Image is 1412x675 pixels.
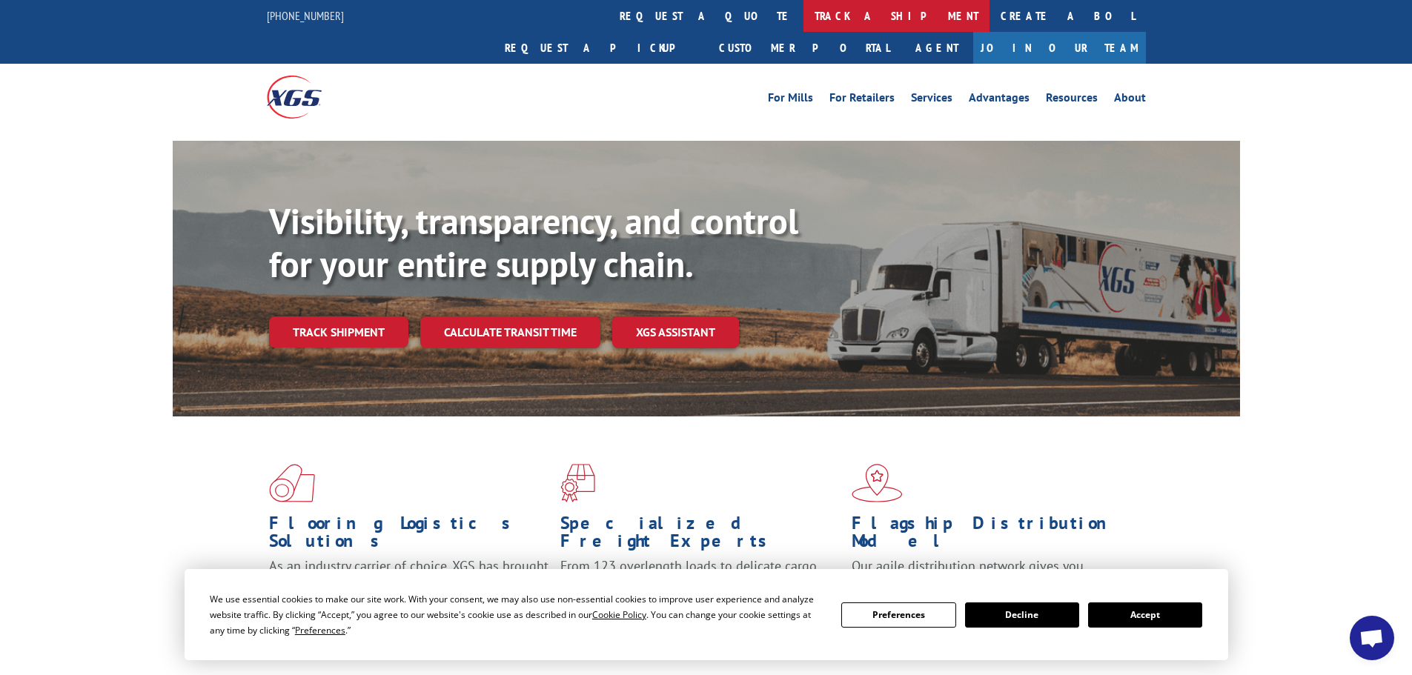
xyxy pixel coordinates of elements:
[269,557,548,610] span: As an industry carrier of choice, XGS has brought innovation and dedication to flooring logistics...
[210,591,823,638] div: We use essential cookies to make our site work. With your consent, we may also use non-essential ...
[852,514,1132,557] h1: Flagship Distribution Model
[494,32,708,64] a: Request a pickup
[612,316,739,348] a: XGS ASSISTANT
[267,8,344,23] a: [PHONE_NUMBER]
[973,32,1146,64] a: Join Our Team
[969,92,1030,108] a: Advantages
[829,92,895,108] a: For Retailers
[965,602,1079,628] button: Decline
[852,557,1124,592] span: Our agile distribution network gives you nationwide inventory management on demand.
[1088,602,1202,628] button: Accept
[560,464,595,502] img: xgs-icon-focused-on-flooring-red
[708,32,901,64] a: Customer Portal
[269,464,315,502] img: xgs-icon-total-supply-chain-intelligence-red
[592,608,646,621] span: Cookie Policy
[295,624,345,636] span: Preferences
[269,316,408,348] a: Track shipment
[1350,616,1394,660] a: Open chat
[852,464,903,502] img: xgs-icon-flagship-distribution-model-red
[1046,92,1098,108] a: Resources
[768,92,813,108] a: For Mills
[901,32,973,64] a: Agent
[560,514,841,557] h1: Specialized Freight Experts
[269,198,798,287] b: Visibility, transparency, and control for your entire supply chain.
[560,557,841,623] p: From 123 overlength loads to delicate cargo, our experienced staff knows the best way to move you...
[269,514,549,557] h1: Flooring Logistics Solutions
[841,602,955,628] button: Preferences
[911,92,952,108] a: Services
[420,316,600,348] a: Calculate transit time
[1114,92,1146,108] a: About
[185,569,1228,660] div: Cookie Consent Prompt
